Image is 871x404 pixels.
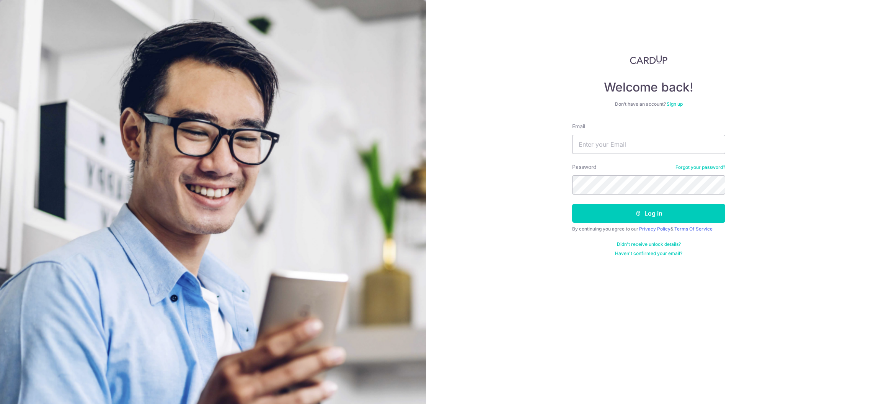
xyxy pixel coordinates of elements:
div: Don’t have an account? [572,101,725,107]
h4: Welcome back! [572,80,725,95]
img: CardUp Logo [630,55,667,64]
label: Email [572,123,585,130]
input: Enter your Email [572,135,725,154]
a: Didn't receive unlock details? [617,241,681,247]
a: Sign up [667,101,683,107]
label: Password [572,163,597,171]
a: Forgot your password? [675,164,725,170]
div: By continuing you agree to our & [572,226,725,232]
a: Privacy Policy [639,226,670,232]
a: Terms Of Service [674,226,713,232]
a: Haven't confirmed your email? [615,250,682,257]
button: Log in [572,204,725,223]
